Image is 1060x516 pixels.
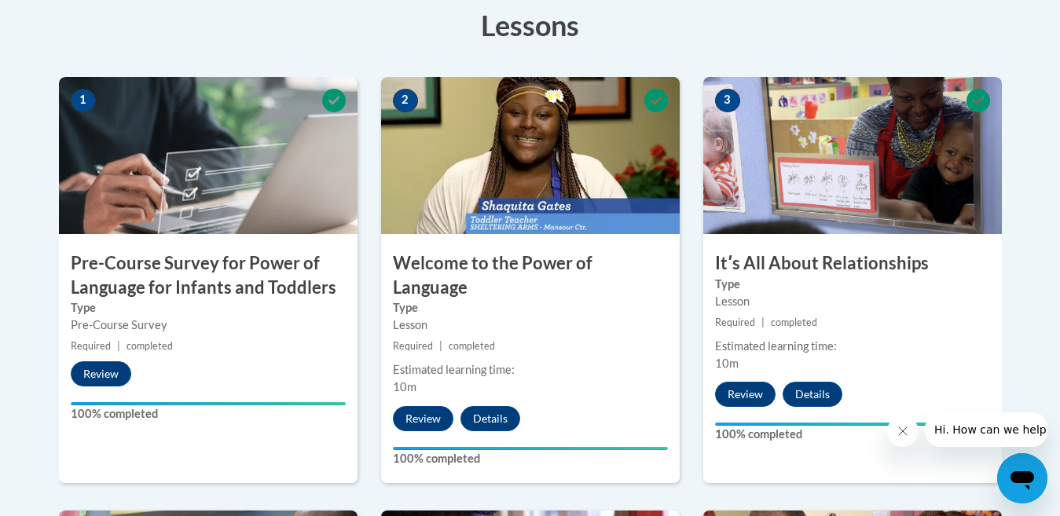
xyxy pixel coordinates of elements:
[71,405,346,423] label: 100% completed
[460,406,520,431] button: Details
[71,299,346,317] label: Type
[393,89,418,112] span: 2
[715,317,755,328] span: Required
[771,317,817,328] span: completed
[439,340,442,352] span: |
[715,293,990,310] div: Lesson
[393,450,668,467] label: 100% completed
[393,299,668,317] label: Type
[127,340,173,352] span: completed
[59,77,358,234] img: Course Image
[715,276,990,293] label: Type
[997,453,1047,503] iframe: Button to launch messaging window
[117,340,120,352] span: |
[9,11,127,24] span: Hi. How can we help?
[393,380,416,393] span: 10m
[393,447,668,450] div: Your progress
[715,382,776,407] button: Review
[381,77,680,234] img: Course Image
[393,340,433,352] span: Required
[715,338,990,355] div: Estimated learning time:
[449,340,495,352] span: completed
[393,317,668,334] div: Lesson
[59,251,358,300] h3: Pre-Course Survey for Power of Language for Infants and Toddlers
[381,251,680,300] h3: Welcome to the Power of Language
[71,402,346,405] div: Your progress
[71,89,96,112] span: 1
[59,5,1002,45] h3: Lessons
[703,251,1002,276] h3: Itʹs All About Relationships
[71,340,111,352] span: Required
[761,317,765,328] span: |
[71,361,131,386] button: Review
[715,357,739,370] span: 10m
[393,406,453,431] button: Review
[715,423,990,426] div: Your progress
[703,77,1002,234] img: Course Image
[715,426,990,443] label: 100% completed
[925,412,1047,447] iframe: Message from company
[783,382,842,407] button: Details
[393,361,668,379] div: Estimated learning time:
[887,415,919,447] iframe: Close message
[715,89,740,112] span: 3
[71,317,346,334] div: Pre-Course Survey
